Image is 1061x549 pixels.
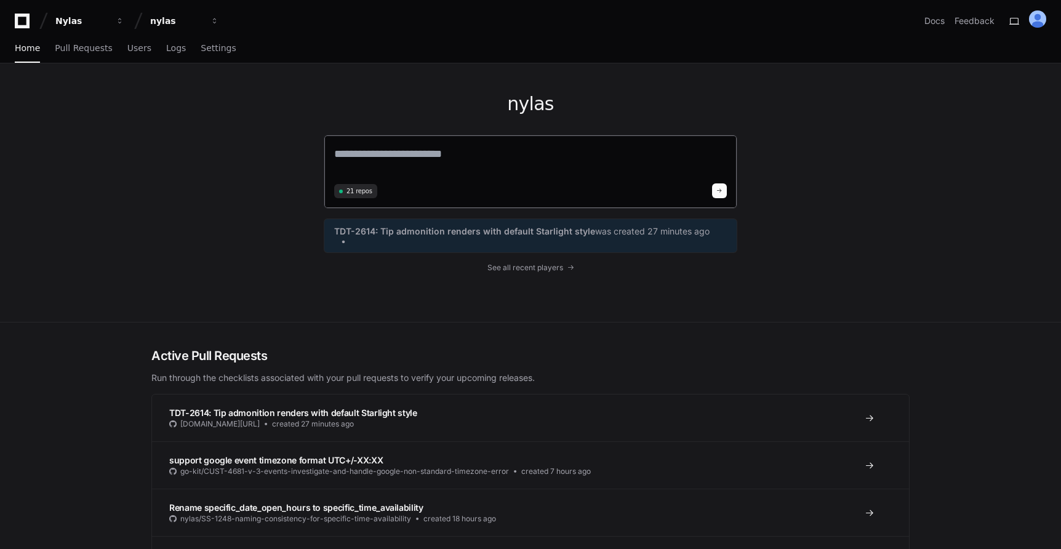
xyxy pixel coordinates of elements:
span: Rename specific_date_open_hours to specific_time_availability [169,502,423,513]
span: nylas/SS-1248-naming-consistency-for-specific-time-availability [180,514,411,524]
a: support google event timezone format UTC+/-XX:XXgo-kit/CUST-4681-v-3-events-investigate-and-handl... [152,441,909,489]
h1: nylas [324,93,737,115]
span: 21 repos [346,186,372,196]
span: created 18 hours ago [423,514,496,524]
a: Settings [201,34,236,63]
span: [DOMAIN_NAME][URL] [180,419,260,429]
span: Home [15,44,40,52]
span: TDT-2614: Tip admonition renders with default Starlight style [169,407,417,418]
button: Nylas [50,10,129,32]
span: created 7 hours ago [521,467,591,476]
p: Run through the checklists associated with your pull requests to verify your upcoming releases. [151,372,910,384]
span: created 27 minutes ago [272,419,354,429]
span: support google event timezone format UTC+/-XX:XX [169,455,383,465]
button: nylas [145,10,224,32]
a: See all recent players [324,263,737,273]
h2: Active Pull Requests [151,347,910,364]
div: Nylas [55,15,108,27]
a: Rename specific_date_open_hours to specific_time_availabilitynylas/SS-1248-naming-consistency-for... [152,489,909,536]
div: nylas [150,15,203,27]
span: go-kit/CUST-4681-v-3-events-investigate-and-handle-google-non-standard-timezone-error [180,467,509,476]
span: Users [127,44,151,52]
a: Logs [166,34,186,63]
span: Pull Requests [55,44,112,52]
button: Feedback [955,15,995,27]
a: TDT-2614: Tip admonition renders with default Starlight stylewas created 27 minutes ago [334,225,727,246]
a: Pull Requests [55,34,112,63]
span: See all recent players [487,263,563,273]
span: Logs [166,44,186,52]
span: was created 27 minutes ago [595,225,710,238]
span: TDT-2614: Tip admonition renders with default Starlight style [334,225,595,238]
span: Settings [201,44,236,52]
img: ALV-UjXdkCaxG7Ha6Z-zDHMTEPqXMlNFMnpHuOo2CVUViR2iaDDte_9HYgjrRZ0zHLyLySWwoP3Esd7mb4Ah-olhw-DLkFEvG... [1029,10,1046,28]
a: Home [15,34,40,63]
a: Docs [924,15,945,27]
a: Users [127,34,151,63]
a: TDT-2614: Tip admonition renders with default Starlight style[DOMAIN_NAME][URL]created 27 minutes... [152,395,909,441]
